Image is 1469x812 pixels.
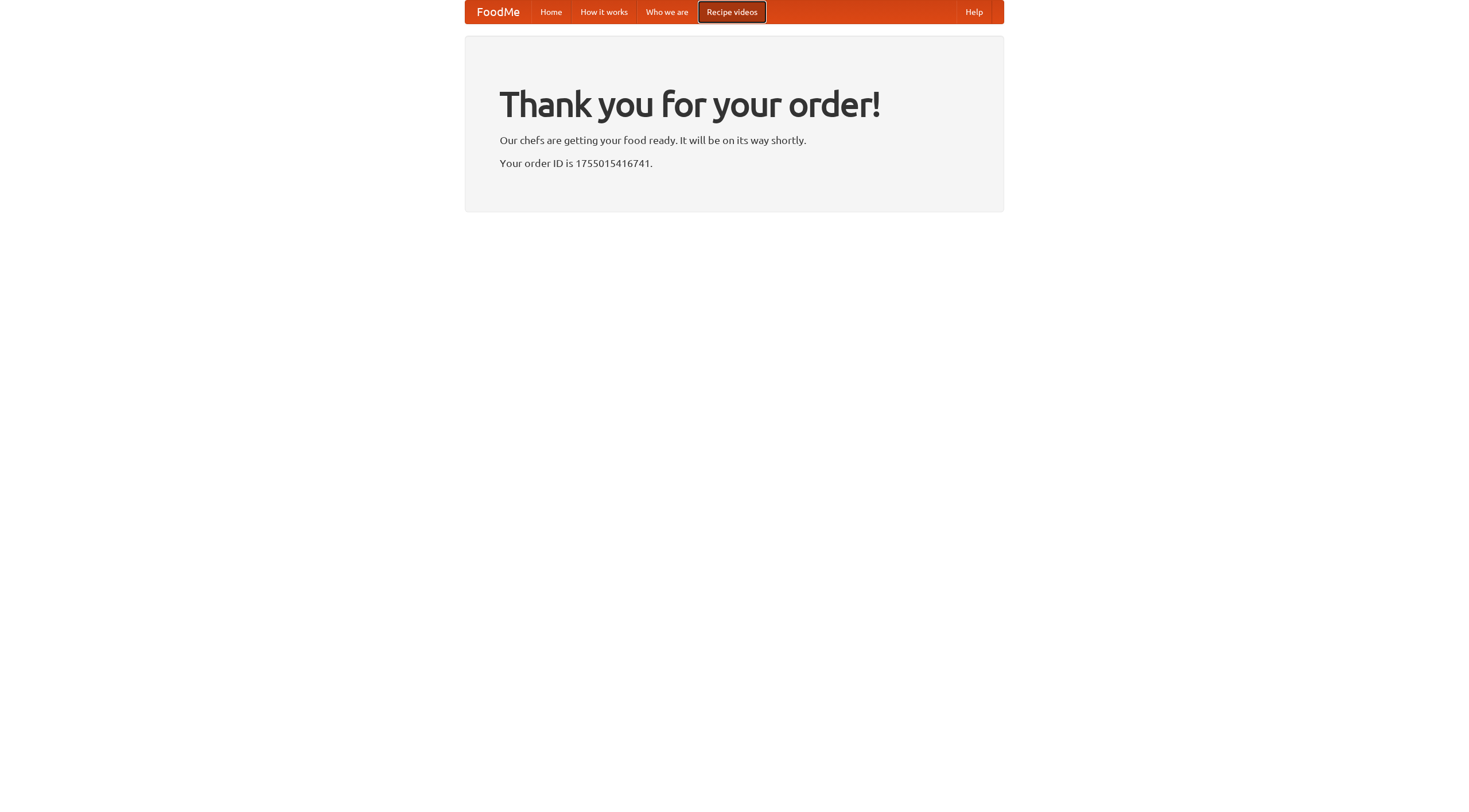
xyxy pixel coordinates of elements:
p: Your order ID is 1755015416741. [500,154,969,172]
a: How it works [572,1,637,24]
p: Our chefs are getting your food ready. It will be on its way shortly. [500,131,969,149]
a: Home [531,1,572,24]
a: Recipe videos [698,1,767,24]
a: FoodMe [465,1,531,24]
a: Help [957,1,992,24]
a: Who we are [637,1,698,24]
h1: Thank you for your order! [500,76,969,131]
